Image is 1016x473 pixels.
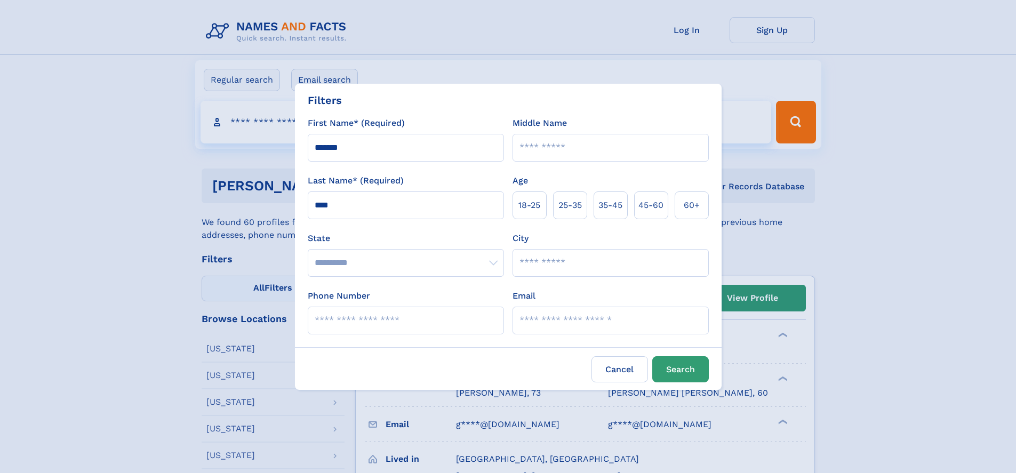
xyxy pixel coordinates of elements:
[308,117,405,130] label: First Name* (Required)
[638,199,663,212] span: 45‑60
[308,290,370,302] label: Phone Number
[591,356,648,382] label: Cancel
[308,174,404,187] label: Last Name* (Required)
[308,232,504,245] label: State
[518,199,540,212] span: 18‑25
[652,356,709,382] button: Search
[308,92,342,108] div: Filters
[558,199,582,212] span: 25‑35
[684,199,700,212] span: 60+
[513,290,535,302] label: Email
[513,117,567,130] label: Middle Name
[513,232,529,245] label: City
[598,199,622,212] span: 35‑45
[513,174,528,187] label: Age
